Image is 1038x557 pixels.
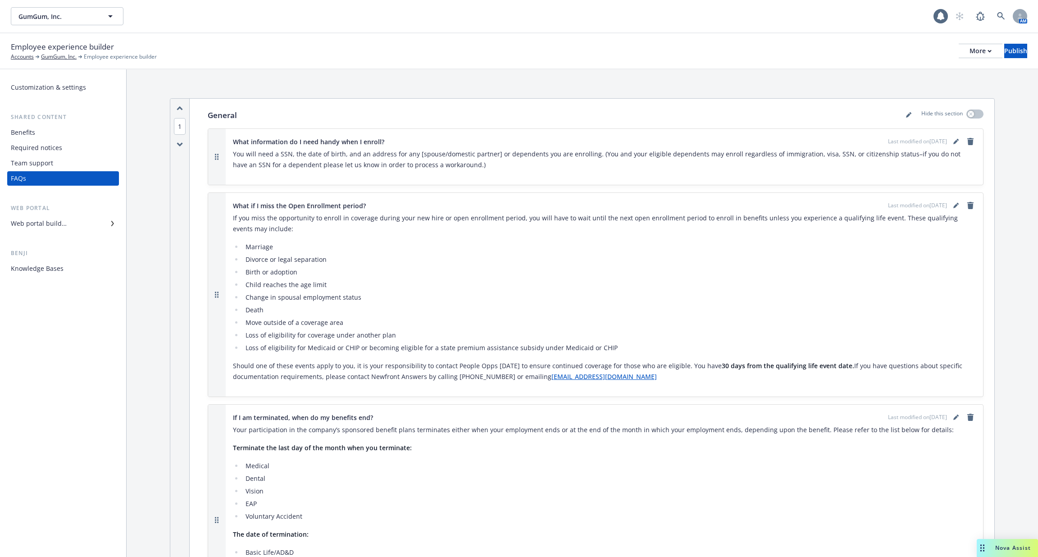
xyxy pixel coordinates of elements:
[243,279,976,290] li: Child reaches the age limit
[7,156,119,170] a: Team support
[7,141,119,155] a: Required notices
[11,7,123,25] button: GumGum, Inc.
[233,443,412,452] strong: Terminate the last day of the month when you terminate:
[11,156,53,170] div: Team support
[921,110,963,121] p: Hide this section
[11,80,86,95] div: Customization & settings
[243,330,976,341] li: Loss of eligibility for coverage under another plan
[7,261,119,276] a: Knowledge Bases
[7,80,119,95] a: Customization & settings
[965,200,976,211] a: remove
[965,412,976,423] a: remove
[888,201,947,210] span: Last modified on [DATE]
[243,267,976,278] li: Birth or adoption
[233,413,373,422] span: If I am terminated, when do my benefits end?
[11,216,67,231] div: Web portal builder
[888,137,947,146] span: Last modified on [DATE]
[84,53,157,61] span: Employee experience builder
[174,122,186,131] button: 1
[951,136,961,147] a: editPencil
[243,498,976,509] li: EAP
[11,125,35,140] div: Benefits
[11,41,114,53] span: Employee experience builder
[888,413,947,421] span: Last modified on [DATE]
[11,141,62,155] div: Required notices
[243,242,976,252] li: Marriage
[243,473,976,484] li: Dental
[992,7,1010,25] a: Search
[903,110,914,120] a: editPencil
[970,44,992,58] div: More
[959,44,1002,58] button: More
[7,171,119,186] a: FAQs
[233,201,366,210] span: What if I miss the Open Enrollment period?
[243,254,976,265] li: Divorce or legal separation
[243,342,976,353] li: Loss of eligibility for Medicaid or CHIP or becoming eligible for a state premium assistance subs...
[233,149,976,170] p: You will need a SSN, the date of birth, and an address for any [spouse/domestic partner] or depen...
[971,7,989,25] a: Report a Bug
[233,137,384,146] span: What information do I need handy when I enroll?
[7,113,119,122] div: Shared content
[233,361,976,382] p: Should one of these events apply to you, it is your responsibility to contact People Opps [DATE] ...
[951,200,961,211] a: editPencil
[243,292,976,303] li: Change in spousal employment status
[995,544,1031,552] span: Nova Assist
[11,171,26,186] div: FAQs
[233,425,976,435] p: Your participation in the company’s sponsored benefit plans terminates either when your employmen...
[174,118,186,135] span: 1
[551,372,657,381] a: [EMAIL_ADDRESS][DOMAIN_NAME]
[243,461,976,471] li: Medical
[722,361,854,370] strong: 30 days from the qualifying life event date.
[11,53,34,61] a: Accounts
[7,125,119,140] a: Benefits
[951,7,969,25] a: Start snowing
[18,12,96,21] span: GumGum, Inc.
[7,204,119,213] div: Web portal
[41,53,77,61] a: GumGum, Inc.
[233,213,976,234] p: If you miss the opportunity to enroll in coverage during your new hire or open enrollment period,...
[243,511,976,522] li: Voluntary Accident
[243,305,976,315] li: Death
[233,530,309,539] strong: The date of termination:
[951,412,961,423] a: editPencil
[965,136,976,147] a: remove
[208,110,237,121] p: General
[977,539,1038,557] button: Nova Assist
[7,216,119,231] a: Web portal builder
[243,317,976,328] li: Move outside of a coverage area
[7,249,119,258] div: Benji
[1004,44,1027,58] button: Publish
[977,539,988,557] div: Drag to move
[243,486,976,497] li: Vision
[11,261,64,276] div: Knowledge Bases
